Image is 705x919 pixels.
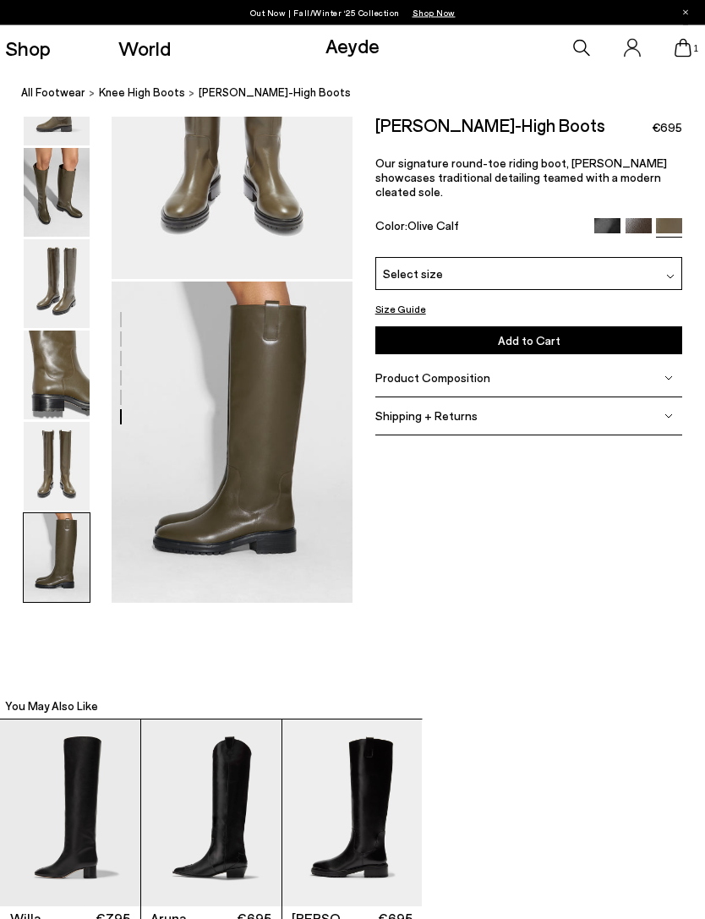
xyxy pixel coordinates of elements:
[21,85,85,102] a: All Footwear
[24,423,90,511] img: Henry Knee-High Boots - Image 5
[375,327,683,355] button: Add to Cart
[407,219,459,233] span: Olive Calf
[375,219,585,238] div: Color:
[24,514,90,603] img: Henry Knee-High Boots - Image 6
[664,413,673,421] img: svg%3E
[24,240,90,329] img: Henry Knee-High Boots - Image 3
[199,85,351,102] span: [PERSON_NAME]-High Boots
[99,86,185,100] span: knee high boots
[691,44,700,53] span: 1
[282,720,423,907] img: Henry Knee-High Boots
[375,301,426,318] button: Size Guide
[375,409,478,424] span: Shipping + Returns
[118,38,171,58] a: World
[666,273,675,282] img: svg%3E
[413,8,456,18] span: Navigate to /collections/new-in
[498,334,560,348] span: Add to Cart
[325,33,380,57] a: Aeyde
[24,331,90,420] img: Henry Knee-High Boots - Image 4
[250,4,456,21] p: Out Now | Fall/Winter ‘25 Collection
[5,38,51,58] a: Shop
[24,149,90,238] img: Henry Knee-High Boots - Image 2
[375,371,490,386] span: Product Composition
[375,156,683,200] p: Our signature round-toe riding boot, [PERSON_NAME] showcases traditional detailing teamed with a ...
[375,118,605,134] h2: [PERSON_NAME]-High Boots
[21,71,705,118] nav: breadcrumb
[5,698,98,715] h2: You May Also Like
[141,720,281,907] img: Aruna Leather Knee-High Cowboy Boots
[383,265,443,283] span: Select size
[664,375,673,383] img: svg%3E
[99,85,185,102] a: knee high boots
[675,39,691,57] a: 1
[652,120,682,137] span: €695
